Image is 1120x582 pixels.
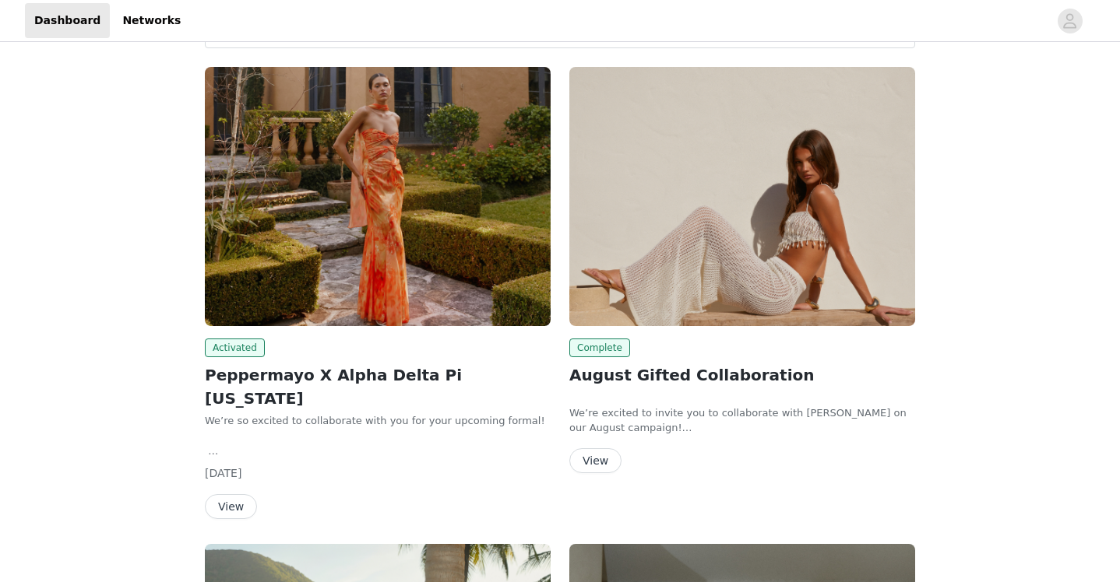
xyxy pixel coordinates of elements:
[205,494,257,519] button: View
[205,363,551,410] h2: Peppermayo X Alpha Delta Pi [US_STATE]
[205,67,551,326] img: Peppermayo AUS
[113,3,190,38] a: Networks
[1062,9,1077,33] div: avatar
[569,338,630,357] span: Complete
[569,363,915,387] h2: August Gifted Collaboration
[205,338,265,357] span: Activated
[569,67,915,326] img: Peppermayo USA
[205,501,257,513] a: View
[569,455,622,467] a: View
[569,405,915,436] p: We’re excited to invite you to collaborate with [PERSON_NAME] on our August campaign!
[205,413,551,429] p: We’re so excited to collaborate with you for your upcoming formal!
[205,467,241,479] span: [DATE]
[569,448,622,473] button: View
[25,3,110,38] a: Dashboard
